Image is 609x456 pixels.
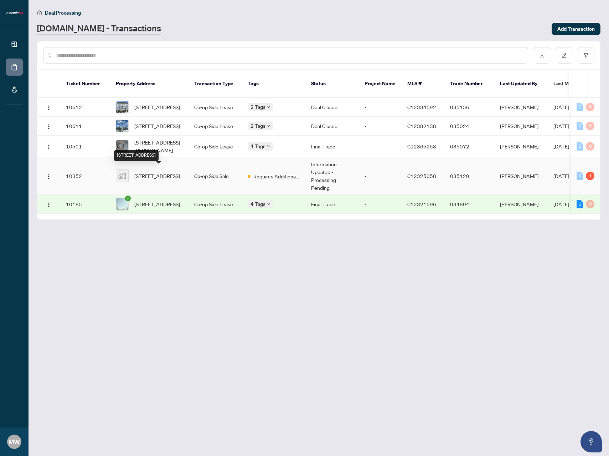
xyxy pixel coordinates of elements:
[359,70,402,98] th: Project Name
[43,141,55,152] button: Logo
[125,196,131,201] span: check-circle
[494,70,548,98] th: Last Updated By
[494,195,548,214] td: [PERSON_NAME]
[540,53,545,58] span: download
[46,174,52,179] img: Logo
[444,70,494,98] th: Trade Number
[37,10,42,15] span: home
[359,195,402,214] td: -
[556,47,572,64] button: edit
[134,122,180,130] span: [STREET_ADDRESS]
[267,202,270,206] span: down
[251,103,265,111] span: 2 Tags
[553,173,569,179] span: [DATE]
[116,120,128,132] img: thumbnail-img
[305,195,359,214] td: Final Trade
[359,98,402,117] td: -
[305,136,359,157] td: Final Trade
[553,80,597,87] span: Last Modified Date
[43,170,55,182] button: Logo
[577,172,583,180] div: 0
[60,98,110,117] td: 10612
[60,157,110,195] td: 10352
[251,200,265,208] span: 4 Tags
[553,104,569,110] span: [DATE]
[134,138,183,154] span: [STREET_ADDRESS][PERSON_NAME]
[116,101,128,113] img: thumbnail-img
[359,136,402,157] td: -
[586,103,594,111] div: 0
[553,123,569,129] span: [DATE]
[444,98,494,117] td: 035156
[134,200,180,208] span: [STREET_ADDRESS]
[359,157,402,195] td: -
[251,122,265,130] span: 2 Tags
[45,10,81,16] span: Deal Processing
[189,136,242,157] td: Co-op Side Lease
[267,105,270,109] span: down
[46,124,52,130] img: Logo
[534,47,550,64] button: download
[116,198,128,210] img: thumbnail-img
[305,117,359,136] td: Deal Closed
[189,70,242,98] th: Transaction Type
[116,170,128,182] img: thumbnail-img
[305,98,359,117] td: Deal Closed
[359,117,402,136] td: -
[46,144,52,150] img: Logo
[267,124,270,128] span: down
[586,122,594,130] div: 0
[586,142,594,151] div: 0
[444,195,494,214] td: 034894
[6,11,23,15] img: logo
[114,150,159,161] div: [STREET_ADDRESS]
[110,70,189,98] th: Property Address
[562,53,567,58] span: edit
[577,142,583,151] div: 0
[407,104,436,110] span: C12334592
[60,195,110,214] td: 10185
[60,136,110,157] td: 10501
[444,117,494,136] td: 035024
[267,145,270,148] span: down
[494,98,548,117] td: [PERSON_NAME]
[407,123,436,129] span: C12382138
[407,173,436,179] span: C12325058
[253,172,300,180] span: Requires Additional Docs
[402,70,444,98] th: MLS #
[577,103,583,111] div: 0
[444,136,494,157] td: 035072
[134,172,180,180] span: [STREET_ADDRESS]
[577,122,583,130] div: 0
[189,195,242,214] td: Co-op Side Lease
[494,136,548,157] td: [PERSON_NAME]
[189,157,242,195] td: Co-op Side Sale
[251,142,265,150] span: 4 Tags
[584,53,589,58] span: filter
[43,120,55,132] button: Logo
[134,103,180,111] span: [STREET_ADDRESS]
[586,200,594,208] div: 0
[9,437,20,447] span: MW
[43,101,55,113] button: Logo
[577,200,583,208] div: 1
[46,202,52,208] img: Logo
[553,201,569,207] span: [DATE]
[189,98,242,117] td: Co-op Side Lease
[494,157,548,195] td: [PERSON_NAME]
[494,117,548,136] td: [PERSON_NAME]
[444,157,494,195] td: 035129
[37,22,161,35] a: [DOMAIN_NAME] - Transactions
[43,198,55,210] button: Logo
[242,70,305,98] th: Tags
[553,143,569,150] span: [DATE]
[116,140,128,152] img: thumbnail-img
[578,47,594,64] button: filter
[407,201,436,207] span: C12321596
[60,117,110,136] td: 10611
[60,70,110,98] th: Ticket Number
[552,23,600,35] button: Add Transaction
[46,105,52,111] img: Logo
[557,23,595,35] span: Add Transaction
[580,431,602,452] button: Open asap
